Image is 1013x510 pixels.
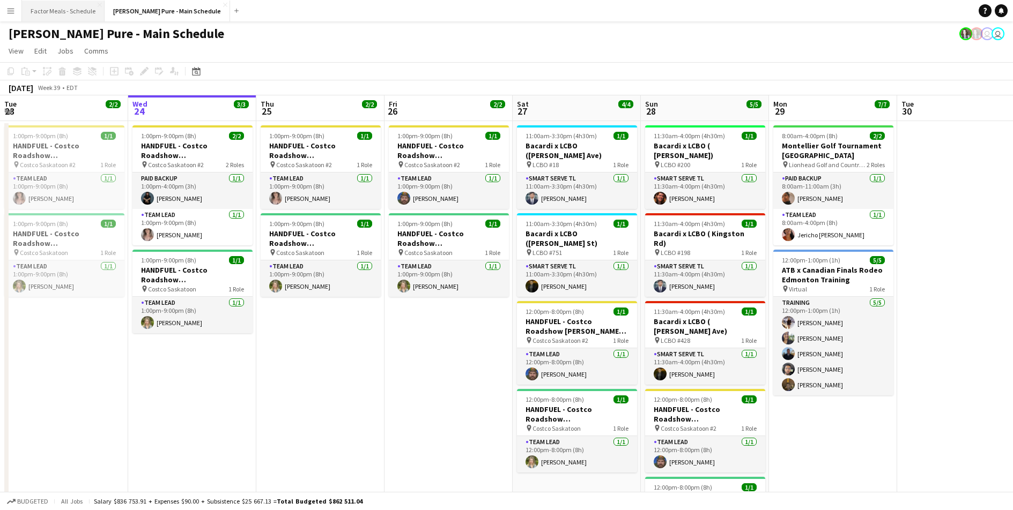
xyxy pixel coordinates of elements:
span: 1/1 [613,395,628,403]
span: 1 Role [485,249,500,257]
span: Costco Saskatoon [20,249,68,257]
app-card-role: Paid Backup1/11:00pm-4:00pm (3h)[PERSON_NAME] [132,172,253,209]
app-job-card: 1:00pm-9:00pm (8h)1/1HANDFUEL - Costco Roadshow [GEOGRAPHIC_DATA], [GEOGRAPHIC_DATA] Costco Saska... [389,125,509,209]
span: Sat [517,99,529,109]
span: All jobs [59,497,85,505]
div: 2 Jobs [106,109,123,117]
span: Total Budgeted $862 511.04 [277,497,363,505]
span: 3/3 [234,100,249,108]
h3: Bacardi x LCBO ( Kingston Rd) [645,229,765,248]
span: 1 Role [357,249,372,257]
div: 1:00pm-9:00pm (8h)1/1HANDFUEL - Costco Roadshow [GEOGRAPHIC_DATA], [GEOGRAPHIC_DATA] Costco Saska... [261,213,381,297]
span: 1:00pm-9:00pm (8h) [141,256,196,264]
span: 1:00pm-9:00pm (8h) [269,220,324,228]
span: 1 Role [741,161,757,169]
span: 1/1 [613,132,628,140]
div: 2 Jobs [363,109,379,117]
span: Costco Saskatoon #2 [148,161,204,169]
span: 7/7 [875,100,890,108]
span: 1/1 [613,220,628,228]
h3: HANDFUEL - Costco Roadshow [PERSON_NAME], [GEOGRAPHIC_DATA] [517,317,637,336]
div: 11:00am-3:30pm (4h30m)1/1Bacardi x LCBO ([PERSON_NAME] Ave) LCBO #181 RoleSmart Serve TL1/111:00a... [517,125,637,209]
span: 27 [515,105,529,117]
span: Mon [773,99,787,109]
app-job-card: 11:30am-4:00pm (4h30m)1/1Bacardi x LCBO ( [PERSON_NAME]) LCBO #2001 RoleSmart Serve TL1/111:30am-... [645,125,765,209]
span: Fri [389,99,397,109]
span: 1/1 [485,132,500,140]
h1: [PERSON_NAME] Pure - Main Schedule [9,26,224,42]
div: [DATE] [9,82,33,93]
a: Edit [30,44,51,58]
span: 2/2 [870,132,885,140]
span: 1:00pm-9:00pm (8h) [397,220,453,228]
span: 1/1 [485,220,500,228]
app-job-card: 12:00pm-8:00pm (8h)1/1HANDFUEL - Costco Roadshow [GEOGRAPHIC_DATA], [GEOGRAPHIC_DATA] Costco Sask... [517,389,637,472]
app-job-card: 1:00pm-9:00pm (8h)1/1HANDFUEL - Costco Roadshow [GEOGRAPHIC_DATA], [GEOGRAPHIC_DATA] Costco Saska... [261,125,381,209]
span: Costco Saskatoon #2 [533,336,588,344]
h3: ATB x Canadian Finals Rodeo Edmonton Training [773,265,893,284]
app-card-role: Smart Serve TL1/111:30am-4:00pm (4h30m)[PERSON_NAME] [645,260,765,297]
h3: Bacardi x LCBO ( [PERSON_NAME] Ave) [645,317,765,336]
app-job-card: 1:00pm-9:00pm (8h)1/1HANDFUEL - Costco Roadshow [GEOGRAPHIC_DATA], [GEOGRAPHIC_DATA] Costco Saska... [4,125,124,209]
span: 11:30am-4:00pm (4h30m) [654,220,725,228]
h3: HANDFUEL - Costco Roadshow [GEOGRAPHIC_DATA], [GEOGRAPHIC_DATA] [261,141,381,160]
span: 2/2 [362,100,377,108]
h3: HANDFUEL - Costco Roadshow [GEOGRAPHIC_DATA], [GEOGRAPHIC_DATA] [4,141,124,160]
button: Factor Meals - Schedule [22,1,105,21]
button: [PERSON_NAME] Pure - Main Schedule [105,1,230,21]
span: LCBO #428 [661,336,690,344]
span: Costco Saskatoon #2 [276,161,332,169]
span: 1/1 [742,132,757,140]
span: 12:00pm-1:00pm (1h) [782,256,840,264]
app-card-role: Team Lead1/112:00pm-8:00pm (8h)[PERSON_NAME] [645,436,765,472]
span: 11:00am-3:30pm (4h30m) [526,220,597,228]
app-card-role: Team Lead1/11:00pm-9:00pm (8h)[PERSON_NAME] [261,172,381,209]
app-job-card: 8:00am-4:00pm (8h)2/2Montellier Golf Tournament [GEOGRAPHIC_DATA] Lionhead Golf and Country Golf2... [773,125,893,245]
button: Budgeted [5,496,50,507]
div: 11:00am-3:30pm (4h30m)1/1Bacardi x LCBO ([PERSON_NAME] St) LCBO #7511 RoleSmart Serve TL1/111:00a... [517,213,637,297]
span: 12:00pm-8:00pm (8h) [526,307,584,316]
app-user-avatar: Tifany Scifo [992,27,1004,40]
app-card-role: Team Lead1/18:00am-4:00pm (8h)Jericho [PERSON_NAME] [773,209,893,245]
h3: HANDFUEL - Costco Roadshow [GEOGRAPHIC_DATA], [GEOGRAPHIC_DATA] [4,229,124,248]
div: 2 Jobs [875,109,892,117]
span: 1/1 [742,307,757,316]
app-job-card: 11:30am-4:00pm (4h30m)1/1Bacardi x LCBO ( [PERSON_NAME] Ave) LCBO #4281 RoleSmart Serve TL1/111:3... [645,301,765,385]
app-card-role: Training5/512:00pm-1:00pm (1h)[PERSON_NAME][PERSON_NAME][PERSON_NAME][PERSON_NAME][PERSON_NAME] [773,297,893,395]
a: View [4,44,28,58]
span: 12:00pm-8:00pm (8h) [654,483,712,491]
div: 5 Jobs [747,109,764,117]
span: 1 Role [100,249,116,257]
app-user-avatar: Tifany Scifo [981,27,994,40]
span: 2 Roles [226,161,244,169]
app-job-card: 1:00pm-9:00pm (8h)1/1HANDFUEL - Costco Roadshow [GEOGRAPHIC_DATA], [GEOGRAPHIC_DATA] Costco Saska... [132,250,253,333]
span: Virtual [789,285,807,293]
app-job-card: 1:00pm-9:00pm (8h)2/2HANDFUEL - Costco Roadshow [GEOGRAPHIC_DATA], [GEOGRAPHIC_DATA] Costco Saska... [132,125,253,245]
a: Comms [80,44,113,58]
span: 2/2 [106,100,121,108]
span: 4/4 [618,100,633,108]
span: 1 Role [228,285,244,293]
app-user-avatar: Ashleigh Rains [970,27,983,40]
span: 1:00pm-9:00pm (8h) [13,132,68,140]
app-user-avatar: Ashleigh Rains [959,27,972,40]
h3: HANDFUEL - Costco Roadshow [GEOGRAPHIC_DATA], [GEOGRAPHIC_DATA] [132,265,253,284]
span: 23 [3,105,17,117]
app-job-card: 11:30am-4:00pm (4h30m)1/1Bacardi x LCBO ( Kingston Rd) LCBO #1981 RoleSmart Serve TL1/111:30am-4:... [645,213,765,297]
app-job-card: 1:00pm-9:00pm (8h)1/1HANDFUEL - Costco Roadshow [GEOGRAPHIC_DATA], [GEOGRAPHIC_DATA] Costco Saska... [4,213,124,297]
span: 1 Role [741,249,757,257]
span: 11:30am-4:00pm (4h30m) [654,132,725,140]
app-card-role: Paid Backup1/18:00am-11:00am (3h)[PERSON_NAME] [773,172,893,209]
app-card-role: Team Lead1/11:00pm-9:00pm (8h)[PERSON_NAME] [261,260,381,297]
app-job-card: 12:00pm-8:00pm (8h)1/1HANDFUEL - Costco Roadshow [PERSON_NAME], [GEOGRAPHIC_DATA] Costco Saskatoo... [517,301,637,385]
span: 12:00pm-8:00pm (8h) [654,395,712,403]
